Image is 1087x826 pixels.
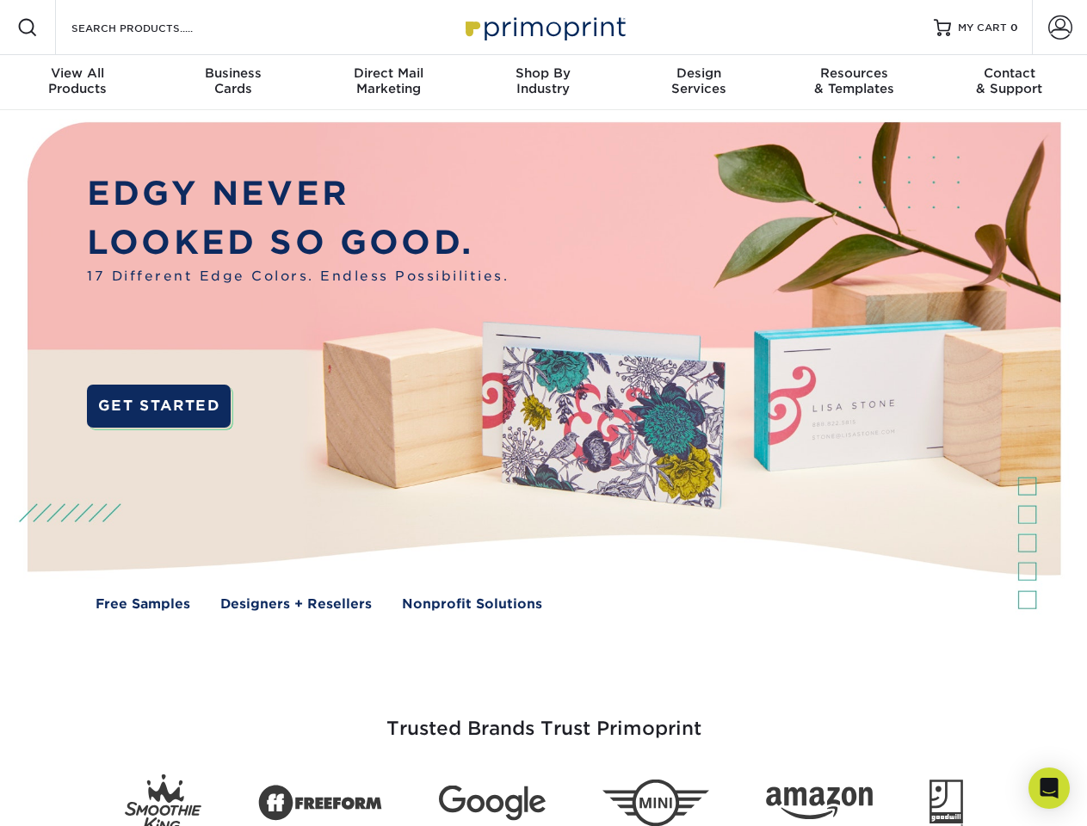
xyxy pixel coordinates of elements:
img: Amazon [766,787,873,820]
a: Direct MailMarketing [311,55,466,110]
a: DesignServices [621,55,776,110]
span: MY CART [958,21,1007,35]
div: Services [621,65,776,96]
iframe: Google Customer Reviews [4,774,146,820]
span: Design [621,65,776,81]
span: 17 Different Edge Colors. Endless Possibilities. [87,267,509,287]
img: Google [439,786,546,821]
a: Shop ByIndustry [466,55,621,110]
p: EDGY NEVER [87,170,509,219]
span: Shop By [466,65,621,81]
h3: Trusted Brands Trust Primoprint [40,676,1047,761]
span: 0 [1010,22,1018,34]
div: Industry [466,65,621,96]
a: BusinessCards [155,55,310,110]
div: Cards [155,65,310,96]
div: & Support [932,65,1087,96]
img: Primoprint [458,9,630,46]
a: Designers + Resellers [220,595,372,614]
a: Free Samples [96,595,190,614]
span: Contact [932,65,1087,81]
span: Direct Mail [311,65,466,81]
div: Marketing [311,65,466,96]
span: Resources [776,65,931,81]
a: GET STARTED [87,385,231,428]
a: Contact& Support [932,55,1087,110]
p: LOOKED SO GOOD. [87,219,509,268]
a: Resources& Templates [776,55,931,110]
img: Goodwill [930,780,963,826]
div: & Templates [776,65,931,96]
a: Nonprofit Solutions [402,595,542,614]
div: Open Intercom Messenger [1028,767,1070,809]
input: SEARCH PRODUCTS..... [70,17,238,38]
span: Business [155,65,310,81]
